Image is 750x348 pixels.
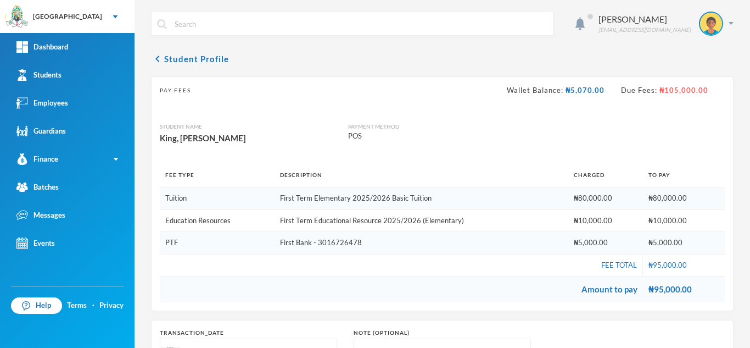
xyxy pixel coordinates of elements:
[643,254,725,277] td: ₦95,000.00
[643,209,725,232] td: ₦10,000.00
[16,41,68,53] div: Dashboard
[16,237,55,249] div: Events
[173,12,547,36] input: Search
[160,123,348,131] div: Student Name
[160,209,275,232] td: Education Resources
[348,123,489,131] div: Payment Method
[568,209,643,232] td: ₦10,000.00
[160,131,348,145] div: King, [PERSON_NAME]
[657,86,708,95] span: ₦105,000.00
[99,300,124,311] a: Privacy
[160,277,643,302] td: Amount to pay
[643,277,725,302] td: ₦95,000.00
[16,97,68,109] div: Employees
[160,232,275,255] td: PTF
[6,6,28,28] img: logo
[568,187,643,210] td: ₦80,000.00
[16,125,66,137] div: Guardians
[67,300,87,311] a: Terms
[507,85,605,96] div: Wallet Balance:
[643,232,725,255] td: ₦5,000.00
[160,86,191,95] span: Pay Fees
[16,181,59,193] div: Batches
[568,163,643,187] th: Charged
[160,329,337,337] div: transaction_date
[568,232,643,255] td: ₦5,000.00
[16,69,61,81] div: Students
[151,52,164,65] i: chevron_left
[33,12,102,21] div: [GEOGRAPHIC_DATA]
[598,26,691,34] div: [EMAIL_ADDRESS][DOMAIN_NAME]
[275,209,568,232] td: First Term Educational Resource 2025/2026 (Elementary)
[643,187,725,210] td: ₦80,000.00
[151,52,229,65] button: chevron_leftStudent Profile
[160,254,643,277] td: Fee Total
[92,300,94,311] div: ·
[275,163,568,187] th: Description
[157,19,167,29] img: search
[11,297,62,314] a: Help
[354,329,531,337] div: Note (optional)
[160,163,275,187] th: Fee Type
[643,163,725,187] th: To Pay
[160,187,275,210] td: Tuition
[700,13,722,35] img: STUDENT
[598,13,691,26] div: [PERSON_NAME]
[275,232,568,255] td: First Bank - 3016726478
[16,209,65,221] div: Messages
[16,153,58,165] div: Finance
[275,187,568,210] td: First Term Elementary 2025/2026 Basic Tuition
[563,86,605,95] span: ₦5,070.00
[621,85,708,96] div: Due Fees:
[348,131,489,142] div: POS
